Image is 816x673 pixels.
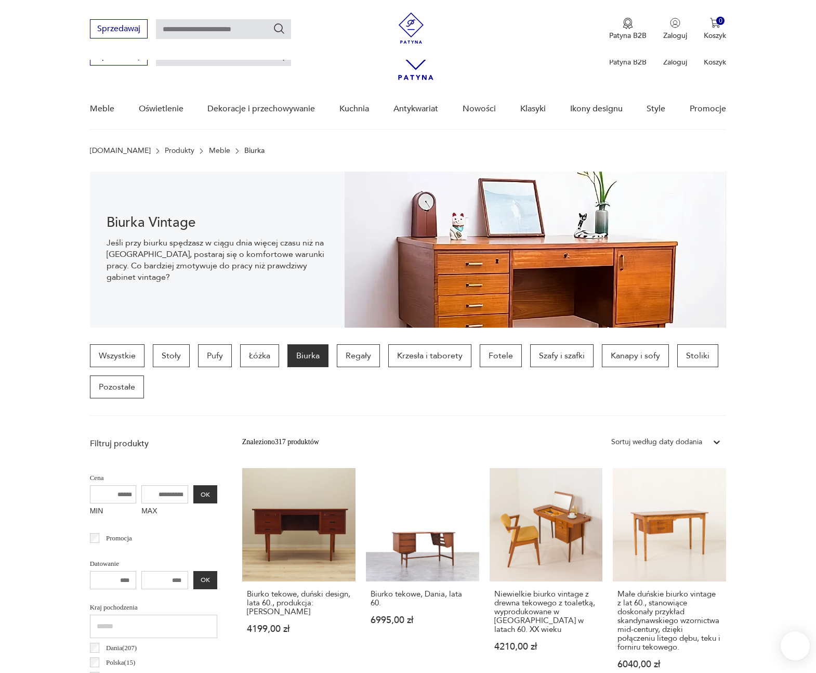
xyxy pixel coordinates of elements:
a: Krzesła i taborety [388,344,471,367]
a: Oświetlenie [139,89,183,129]
img: Ikonka użytkownika [670,18,680,28]
p: Dania ( 207 ) [106,642,137,654]
a: Sprzedawaj [90,53,148,60]
p: Kraj pochodzenia [90,602,217,613]
div: 0 [716,17,725,25]
a: Kuchnia [339,89,369,129]
p: Zaloguj [663,31,687,41]
p: 6995,00 zł [371,616,475,625]
h1: Biurka Vintage [107,216,328,229]
label: MAX [141,503,188,520]
p: Datowanie [90,558,217,570]
p: Patyna B2B [609,57,647,67]
h3: Biurko tekowe, Dania, lata 60. [371,590,475,607]
a: Promocje [690,89,726,129]
p: Zaloguj [663,57,687,67]
p: Polska ( 15 ) [106,657,135,668]
a: Sprzedawaj [90,26,148,33]
a: Stoliki [677,344,718,367]
a: Nowości [463,89,496,129]
a: Biurka [287,344,328,367]
a: Dekoracje i przechowywanie [207,89,315,129]
img: 217794b411677fc89fd9d93ef6550404.webp [345,172,727,328]
button: Szukaj [273,22,285,35]
p: Cena [90,472,217,484]
a: Łóżka [240,344,279,367]
p: 4199,00 zł [247,625,351,633]
a: Produkty [165,147,194,155]
a: Pufy [198,344,232,367]
p: 4210,00 zł [494,642,598,651]
p: Patyna B2B [609,31,647,41]
a: Klasyki [520,89,546,129]
p: Filtruj produkty [90,438,217,449]
div: Sortuj według daty dodania [611,436,702,448]
a: Antykwariat [393,89,438,129]
button: Sprzedawaj [90,19,148,38]
a: Wszystkie [90,344,144,367]
button: OK [193,571,217,589]
a: Meble [90,89,114,129]
a: Regały [337,344,380,367]
p: Promocja [106,533,132,544]
p: Jeśli przy biurku spędzasz w ciągu dnia więcej czasu niż na [GEOGRAPHIC_DATA], postaraj się o kom... [107,237,328,283]
a: Ikona medaluPatyna B2B [609,18,647,41]
a: Kanapy i sofy [602,344,669,367]
a: Szafy i szafki [530,344,594,367]
iframe: Smartsupp widget button [781,631,810,661]
a: Fotele [480,344,522,367]
p: 6040,00 zł [617,660,721,669]
img: Ikona medalu [623,18,633,29]
h3: Małe duńskie biurko vintage z lat 60., stanowiące doskonały przykład skandynawskiego wzornictwa m... [617,590,721,652]
a: Meble [209,147,230,155]
a: Ikony designu [570,89,623,129]
label: MIN [90,503,137,520]
a: Style [647,89,665,129]
h3: Niewielkie biurko vintage z drewna tekowego z toaletką, wyprodukowane w [GEOGRAPHIC_DATA] w latac... [494,590,598,634]
h3: Biurko tekowe, duński design, lata 60., produkcja: [PERSON_NAME] [247,590,351,616]
button: OK [193,485,217,503]
button: Zaloguj [663,18,687,41]
button: 0Koszyk [704,18,726,41]
a: [DOMAIN_NAME] [90,147,151,155]
img: Patyna - sklep z meblami i dekoracjami vintage [396,12,427,44]
a: Pozostałe [90,376,144,398]
p: Biurka [244,147,265,155]
p: Koszyk [704,57,726,67]
p: Koszyk [704,31,726,41]
img: Ikona koszyka [710,18,720,28]
a: Stoły [153,344,190,367]
div: Znaleziono 317 produktów [242,436,319,448]
button: Patyna B2B [609,18,647,41]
